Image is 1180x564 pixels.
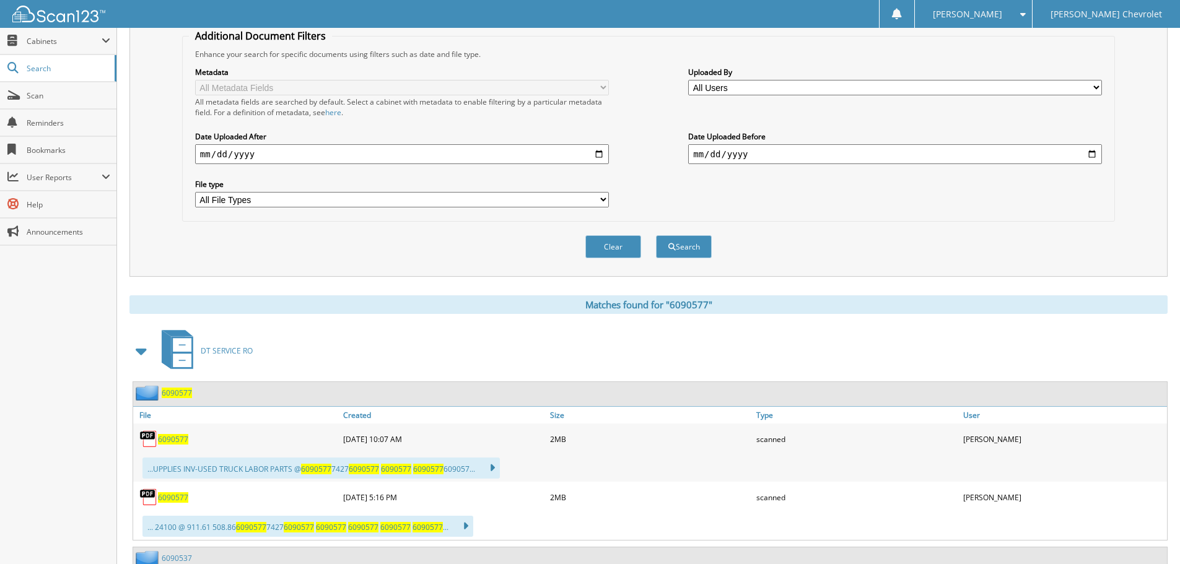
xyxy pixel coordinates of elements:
[284,522,314,532] span: 6090577
[340,427,547,451] div: [DATE] 10:07 AM
[380,522,411,532] span: 6090577
[325,107,341,118] a: here
[142,458,500,479] div: ...UPPLIES INV-USED TRUCK LABOR PARTS @ 7427 609057...
[381,464,411,474] span: 6090577
[154,326,253,375] a: DT SERVICE RO
[27,145,110,155] span: Bookmarks
[656,235,712,258] button: Search
[960,407,1167,423] a: User
[547,407,754,423] a: Size
[688,131,1102,142] label: Date Uploaded Before
[162,553,192,563] a: 6090537
[753,427,960,451] div: scanned
[142,516,473,537] div: ... 24100 @ 911.61 508.86 7427 ...
[27,227,110,237] span: Announcements
[27,90,110,101] span: Scan
[133,407,340,423] a: File
[158,492,188,503] a: 6090577
[195,131,609,142] label: Date Uploaded After
[960,485,1167,510] div: [PERSON_NAME]
[348,522,378,532] span: 6090577
[688,144,1102,164] input: end
[349,464,379,474] span: 6090577
[27,199,110,210] span: Help
[129,295,1168,314] div: Matches found for "6090577"
[27,118,110,128] span: Reminders
[1118,505,1180,564] iframe: Chat Widget
[753,407,960,423] a: Type
[12,6,105,22] img: scan123-logo-white.svg
[413,464,444,474] span: 6090577
[189,29,332,43] legend: Additional Document Filters
[139,488,158,506] img: PDF.png
[201,345,253,356] span: DT SERVICE RO
[158,434,188,445] a: 6090577
[139,430,158,448] img: PDF.png
[136,385,162,401] img: folder2.png
[301,464,331,474] span: 6090577
[189,49,1108,59] div: Enhance your search for specific documents using filters such as date and file type.
[340,407,547,423] a: Created
[316,522,346,532] span: 6090577
[413,522,443,532] span: 6090577
[688,67,1102,77] label: Uploaded By
[27,36,102,46] span: Cabinets
[195,67,609,77] label: Metadata
[195,179,609,189] label: File type
[27,63,108,74] span: Search
[585,235,641,258] button: Clear
[340,485,547,510] div: [DATE] 5:16 PM
[1051,11,1162,18] span: [PERSON_NAME] Chevrolet
[236,522,266,532] span: 6090577
[547,427,754,451] div: 2MB
[960,427,1167,451] div: [PERSON_NAME]
[195,144,609,164] input: start
[27,172,102,183] span: User Reports
[195,97,609,118] div: All metadata fields are searched by default. Select a cabinet with metadata to enable filtering b...
[547,485,754,510] div: 2MB
[162,388,192,398] a: 6090577
[753,485,960,510] div: scanned
[933,11,1002,18] span: [PERSON_NAME]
